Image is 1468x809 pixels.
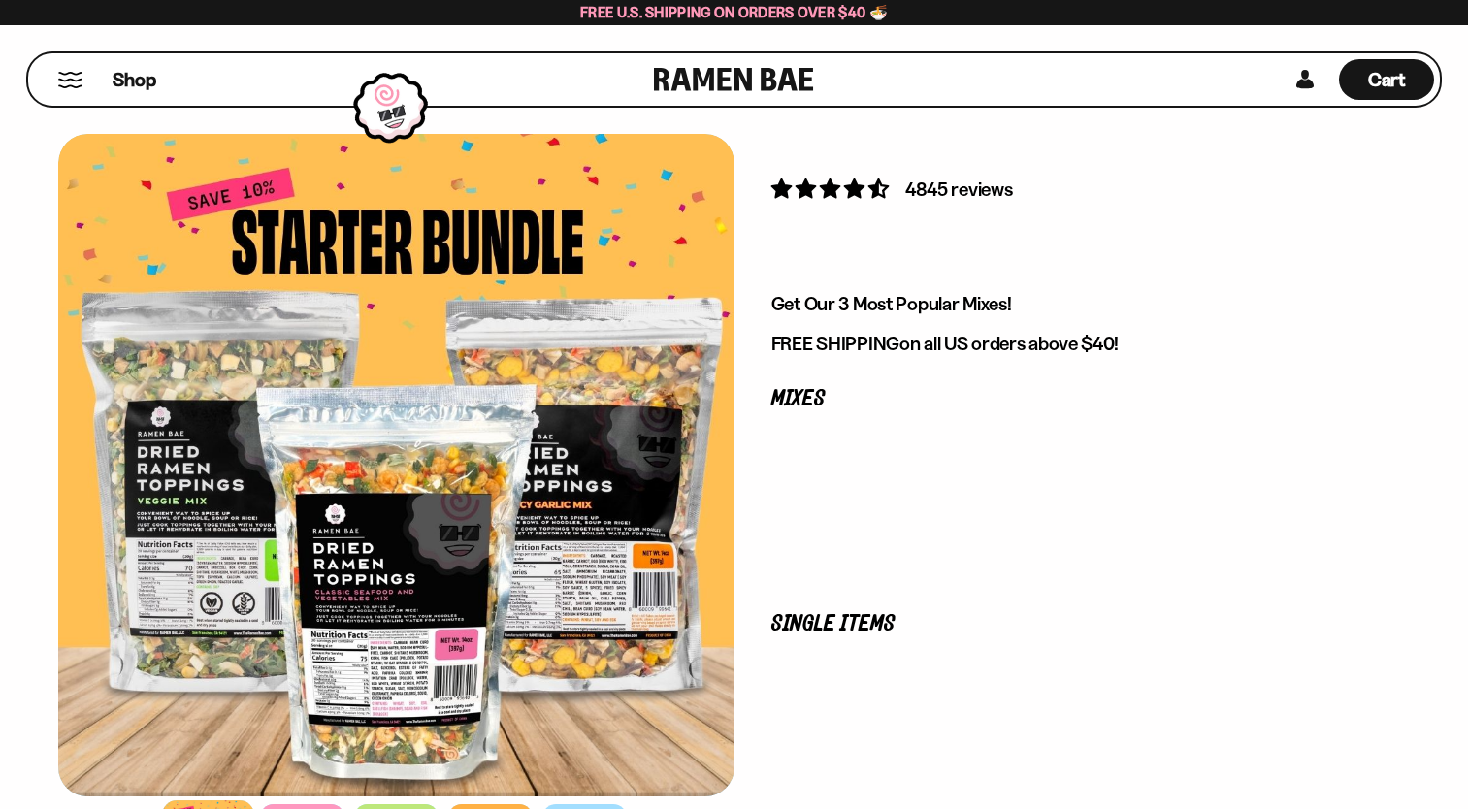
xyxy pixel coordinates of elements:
p: Mixes [771,390,1373,408]
span: Shop [113,67,156,93]
div: Cart [1339,53,1434,106]
span: 4845 reviews [905,178,1013,201]
button: Mobile Menu Trigger [57,72,83,88]
span: Cart [1368,68,1406,91]
p: Single Items [771,615,1373,633]
p: Get Our 3 Most Popular Mixes! [771,292,1373,316]
span: 4.71 stars [771,177,893,201]
a: Shop [113,59,156,100]
p: on all US orders above $40! [771,332,1373,356]
span: Free U.S. Shipping on Orders over $40 🍜 [580,3,888,21]
strong: FREE SHIPPING [771,332,899,355]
